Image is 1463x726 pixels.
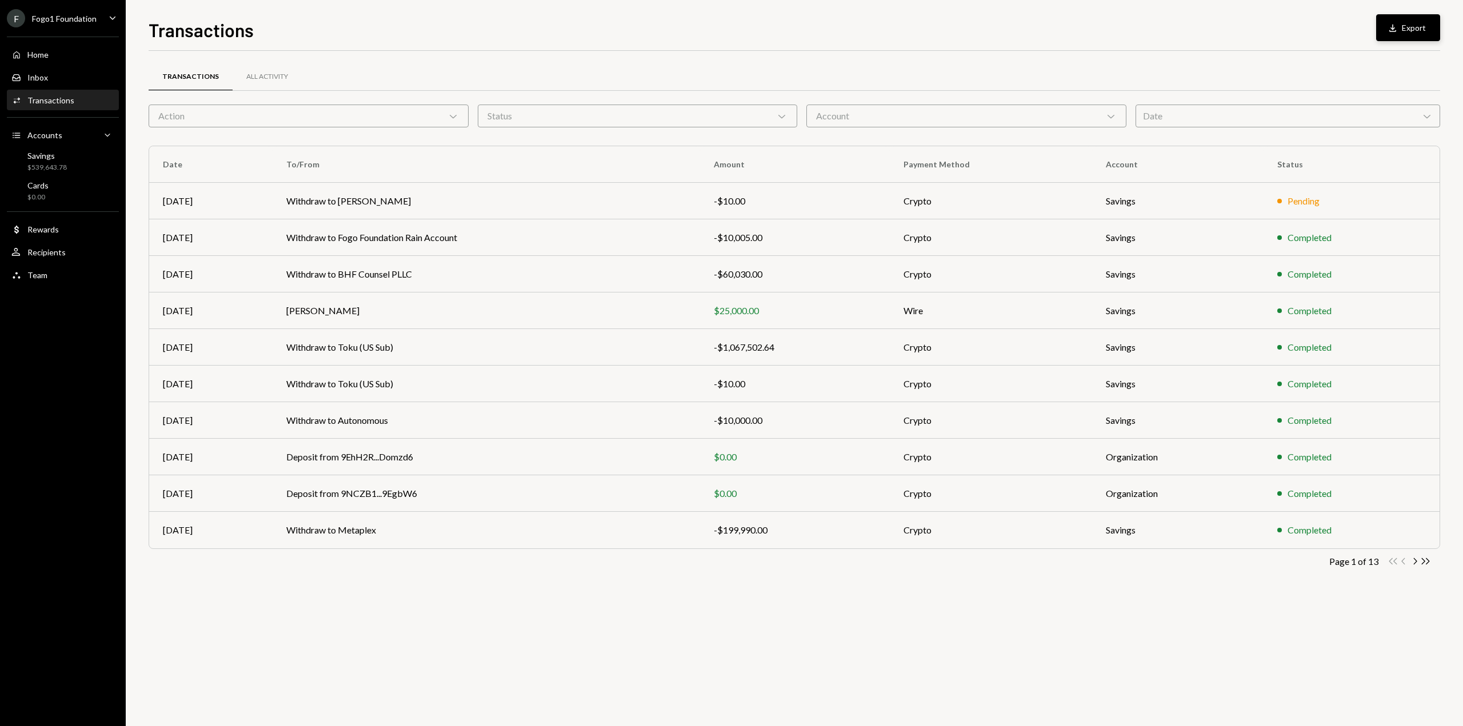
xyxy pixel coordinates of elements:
[27,95,74,105] div: Transactions
[1288,340,1332,354] div: Completed
[273,402,700,439] td: Withdraw to Autonomous
[890,146,1092,183] th: Payment Method
[163,450,259,464] div: [DATE]
[1376,14,1440,41] button: Export
[1136,105,1441,127] div: Date
[1288,487,1332,500] div: Completed
[149,62,233,91] a: Transactions
[1092,146,1264,183] th: Account
[714,231,876,244] div: -$10,005.00
[890,439,1092,475] td: Crypto
[27,192,49,202] div: $0.00
[478,105,798,127] div: Status
[7,147,119,175] a: Savings$539,643.78
[700,146,890,183] th: Amount
[149,18,254,41] h1: Transactions
[27,151,67,161] div: Savings
[890,475,1092,512] td: Crypto
[1092,219,1264,256] td: Savings
[27,50,49,59] div: Home
[7,264,119,285] a: Team
[890,219,1092,256] td: Crypto
[273,512,700,548] td: Withdraw to Metaplex
[273,475,700,512] td: Deposit from 9NCZB1...9EgbW6
[714,340,876,354] div: -$1,067,502.64
[162,72,219,82] div: Transactions
[246,72,288,82] div: All Activity
[1092,366,1264,402] td: Savings
[714,523,876,537] div: -$199,990.00
[32,14,97,23] div: Fogo1 Foundation
[163,377,259,391] div: [DATE]
[806,105,1126,127] div: Account
[1288,194,1320,208] div: Pending
[1288,523,1332,537] div: Completed
[890,329,1092,366] td: Crypto
[163,267,259,281] div: [DATE]
[273,292,700,329] td: [PERSON_NAME]
[890,183,1092,219] td: Crypto
[27,247,66,257] div: Recipients
[1288,304,1332,318] div: Completed
[27,163,67,173] div: $539,643.78
[273,183,700,219] td: Withdraw to [PERSON_NAME]
[1092,256,1264,292] td: Savings
[714,414,876,427] div: -$10,000.00
[7,67,119,87] a: Inbox
[890,512,1092,548] td: Crypto
[27,73,48,82] div: Inbox
[163,304,259,318] div: [DATE]
[714,267,876,281] div: -$60,030.00
[163,194,259,208] div: [DATE]
[714,450,876,464] div: $0.00
[1092,292,1264,329] td: Savings
[7,90,119,110] a: Transactions
[1092,329,1264,366] td: Savings
[149,105,469,127] div: Action
[7,9,25,27] div: F
[714,304,876,318] div: $25,000.00
[1288,450,1332,464] div: Completed
[1288,231,1332,244] div: Completed
[163,340,259,354] div: [DATE]
[890,402,1092,439] td: Crypto
[1092,439,1264,475] td: Organization
[163,231,259,244] div: [DATE]
[1264,146,1440,183] th: Status
[163,487,259,500] div: [DATE]
[1092,183,1264,219] td: Savings
[7,242,119,262] a: Recipients
[273,256,700,292] td: Withdraw to BHF Counsel PLLC
[273,146,700,183] th: To/From
[233,62,302,91] a: All Activity
[1288,377,1332,391] div: Completed
[7,44,119,65] a: Home
[273,329,700,366] td: Withdraw to Toku (US Sub)
[714,194,876,208] div: -$10.00
[890,292,1092,329] td: Wire
[7,177,119,204] a: Cards$0.00
[273,219,700,256] td: Withdraw to Fogo Foundation Rain Account
[163,523,259,537] div: [DATE]
[7,219,119,239] a: Rewards
[890,366,1092,402] td: Crypto
[273,366,700,402] td: Withdraw to Toku (US Sub)
[714,377,876,391] div: -$10.00
[27,270,47,280] div: Team
[149,146,273,183] th: Date
[1092,512,1264,548] td: Savings
[1092,475,1264,512] td: Organization
[163,414,259,427] div: [DATE]
[1288,267,1332,281] div: Completed
[27,130,62,140] div: Accounts
[1092,402,1264,439] td: Savings
[273,439,700,475] td: Deposit from 9EhH2R...Domzd6
[890,256,1092,292] td: Crypto
[7,125,119,145] a: Accounts
[27,181,49,190] div: Cards
[27,224,59,234] div: Rewards
[1288,414,1332,427] div: Completed
[1329,556,1378,567] div: Page 1 of 13
[714,487,876,500] div: $0.00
